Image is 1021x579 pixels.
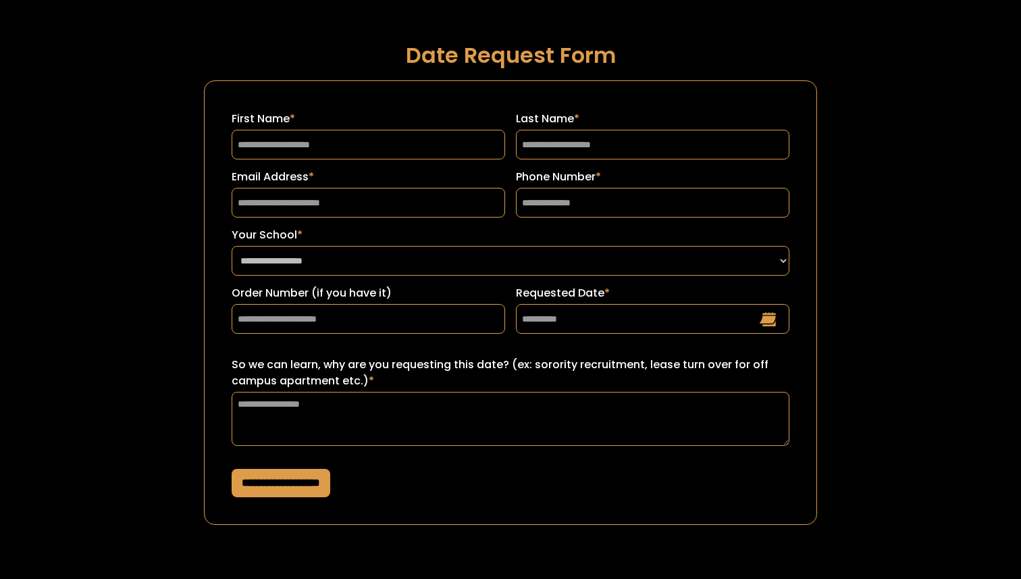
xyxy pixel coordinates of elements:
label: Last Name [516,111,789,127]
label: Order Number (if you have it) [232,285,505,301]
label: Requested Date [516,285,789,301]
label: Your School [232,227,789,243]
h1: Date Request Form [204,43,816,67]
form: Request a Date Form [204,80,816,525]
label: So we can learn, why are you requesting this date? (ex: sorority recruitment, lease turn over for... [232,357,789,389]
label: Phone Number [516,169,789,185]
label: First Name [232,111,505,127]
label: Email Address [232,169,505,185]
